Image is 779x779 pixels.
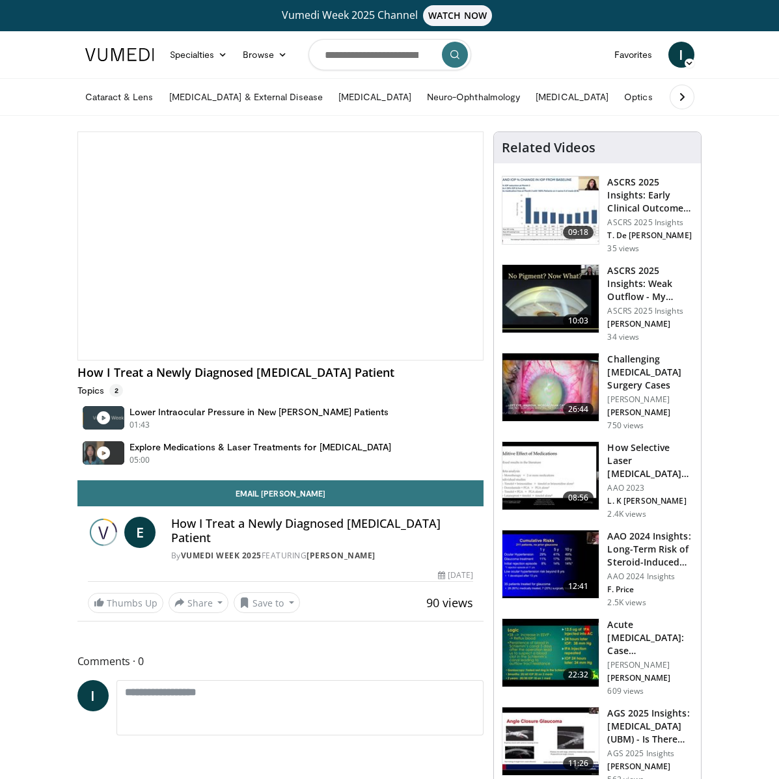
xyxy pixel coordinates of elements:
[563,226,594,239] span: 09:18
[607,618,693,657] h3: Acute [MEDICAL_DATA]: Case Presentations
[563,491,594,504] span: 08:56
[161,84,331,110] a: [MEDICAL_DATA] & External Disease
[88,593,163,613] a: Thumbs Up
[130,419,150,431] p: 01:43
[607,530,693,569] h3: AAO 2024 Insights: Long-Term Risk of Steroid-Induced Ocular Hyperten…
[426,595,473,610] span: 90 views
[563,403,594,416] span: 26:44
[171,517,474,545] h4: How I Treat a Newly Diagnosed [MEDICAL_DATA] Patient
[77,653,484,670] span: Comments 0
[419,84,528,110] a: Neuro-Ophthalmology
[502,441,693,519] a: 08:56 How Selective Laser [MEDICAL_DATA] and Meds Reduce the Diurnal Fluc… AAO 2023 L. K [PERSON_...
[502,265,599,333] img: c4ee65f2-163e-44d3-aede-e8fb280be1de.150x105_q85_crop-smart_upscale.jpg
[563,668,594,681] span: 22:32
[607,483,693,493] p: AAO 2023
[331,84,419,110] a: [MEDICAL_DATA]
[77,5,702,26] a: Vumedi Week 2025 ChannelWATCH NOW
[607,230,693,241] p: T. De [PERSON_NAME]
[234,592,300,613] button: Save to
[563,757,594,770] span: 11:26
[162,42,236,68] a: Specialties
[502,353,599,421] img: 05a6f048-9eed-46a7-93e1-844e43fc910c.150x105_q85_crop-smart_upscale.jpg
[169,592,229,613] button: Share
[607,332,639,342] p: 34 views
[78,132,484,360] video-js: Video Player
[607,509,646,519] p: 2.4K views
[109,384,124,397] span: 2
[607,243,639,254] p: 35 views
[607,673,693,683] p: [PERSON_NAME]
[607,176,693,215] h3: ASCRS 2025 Insights: Early Clinical Outcomes of a Laser Titratable G…
[130,454,150,466] p: 05:00
[607,584,693,595] p: F. Price
[88,517,119,548] img: Vumedi Week 2025
[77,384,124,397] p: Topics
[607,42,661,68] a: Favorites
[607,686,644,696] p: 609 views
[502,618,693,696] a: 22:32 Acute [MEDICAL_DATA]: Case Presentations [PERSON_NAME] [PERSON_NAME] 609 views
[607,571,693,582] p: AAO 2024 Insights
[616,84,660,110] a: Optics
[85,48,154,61] img: VuMedi Logo
[502,176,599,244] img: b8bf30ca-3013-450f-92b0-de11c61660f8.150x105_q85_crop-smart_upscale.jpg
[502,353,693,431] a: 26:44 Challenging [MEDICAL_DATA] Surgery Cases [PERSON_NAME] [PERSON_NAME] 750 views
[668,42,694,68] a: I
[607,264,693,303] h3: ASCRS 2025 Insights: Weak Outflow - My Approach to Angle Surgery in …
[130,406,389,418] h4: Lower Intraocular Pressure in New [PERSON_NAME] Patients
[607,420,644,431] p: 750 views
[607,394,693,405] p: [PERSON_NAME]
[607,761,693,772] p: [PERSON_NAME]
[502,140,595,156] h4: Related Videos
[607,597,646,608] p: 2.5K views
[307,550,376,561] a: [PERSON_NAME]
[77,366,484,380] h4: How I Treat a Newly Diagnosed [MEDICAL_DATA] Patient
[502,619,599,687] img: 70667664-86a4-45d1-8ebc-87674d5d23cb.150x105_q85_crop-smart_upscale.jpg
[607,748,693,759] p: AGS 2025 Insights
[423,5,492,26] span: WATCH NOW
[438,569,473,581] div: [DATE]
[563,314,594,327] span: 10:03
[77,480,484,506] a: Email [PERSON_NAME]
[607,441,693,480] h3: How Selective Laser [MEDICAL_DATA] and Meds Reduce the Diurnal Fluc…
[607,217,693,228] p: ASCRS 2025 Insights
[607,707,693,746] h3: AGS 2025 Insights: [MEDICAL_DATA] (UBM) - Is There Still a…
[502,176,693,254] a: 09:18 ASCRS 2025 Insights: Early Clinical Outcomes of a Laser Titratable G… ASCRS 2025 Insights T...
[502,530,599,598] img: d1bebadf-5ef8-4c82-bd02-47cdd9740fa5.150x105_q85_crop-smart_upscale.jpg
[502,530,693,608] a: 12:41 AAO 2024 Insights: Long-Term Risk of Steroid-Induced Ocular Hyperten… AAO 2024 Insights F. ...
[502,707,599,775] img: e89d9ca0-2a00-4e8a-87e7-a62f747f1d8a.150x105_q85_crop-smart_upscale.jpg
[124,517,156,548] a: E
[607,496,693,506] p: L. K [PERSON_NAME]
[502,442,599,510] img: 420b1191-3861-4d27-8af4-0e92e58098e4.150x105_q85_crop-smart_upscale.jpg
[563,580,594,593] span: 12:41
[607,660,693,670] p: [PERSON_NAME]
[502,264,693,342] a: 10:03 ASCRS 2025 Insights: Weak Outflow - My Approach to Angle Surgery in … ASCRS 2025 Insights [...
[607,353,693,392] h3: Challenging [MEDICAL_DATA] Surgery Cases
[528,84,616,110] a: [MEDICAL_DATA]
[181,550,262,561] a: Vumedi Week 2025
[607,319,693,329] p: [PERSON_NAME]
[607,306,693,316] p: ASCRS 2025 Insights
[77,680,109,711] a: I
[308,39,471,70] input: Search topics, interventions
[130,441,392,453] h4: Explore Medications & Laser Treatments for [MEDICAL_DATA]
[171,550,474,562] div: By FEATURING
[235,42,295,68] a: Browse
[607,407,693,418] p: [PERSON_NAME]
[77,84,161,110] a: Cataract & Lens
